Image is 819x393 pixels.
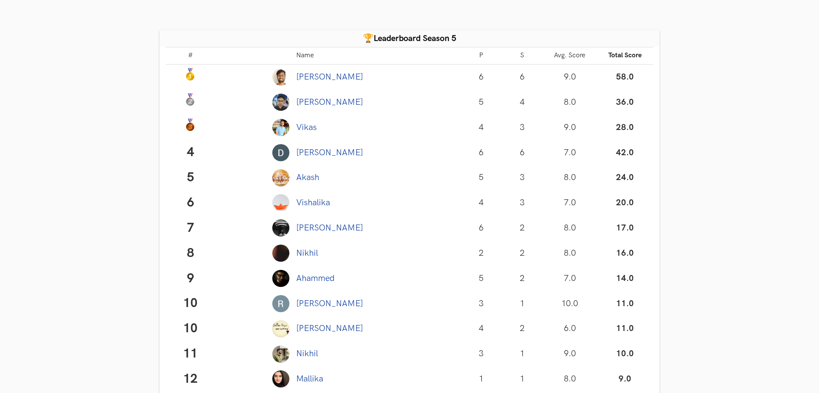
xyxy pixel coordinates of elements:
img: Profile photo [272,169,289,186]
td: 6 [502,64,543,89]
td: 14.0 [596,266,653,291]
td: 2 [461,241,502,266]
td: 8.0 [543,366,597,392]
td: 28.0 [596,115,653,140]
th: S [502,47,543,65]
td: 20.0 [596,190,653,216]
td: 7 [166,216,215,241]
td: 8.0 [543,165,597,190]
img: Profile photo [272,119,289,136]
td: 3 [461,341,502,366]
img: Profile photo [272,346,289,363]
a: [PERSON_NAME] [296,97,363,107]
td: 1 [502,291,543,316]
img: Profile photo [272,320,289,337]
td: 6.0 [543,316,597,341]
td: 7.0 [543,190,597,216]
th: Name [293,47,461,65]
img: Profile photo [272,194,289,211]
td: 5 [461,165,502,190]
img: Bronze Medal [184,118,197,131]
td: 9.0 [543,115,597,140]
td: 3 [502,115,543,140]
td: 9.0 [543,64,597,89]
a: [PERSON_NAME] [296,223,363,233]
td: 42.0 [596,140,653,165]
td: 2 [502,241,543,266]
a: Mallika [296,374,323,384]
img: Profile photo [272,144,289,161]
td: 7.0 [543,140,597,165]
img: Profile photo [272,219,289,236]
td: 5 [166,165,215,190]
td: 1 [502,341,543,366]
th: Total Score [596,47,653,65]
td: 4 [461,115,502,140]
a: [PERSON_NAME] [296,323,363,334]
img: Profile photo [272,295,289,312]
td: 11.0 [596,291,653,316]
td: 10 [166,316,215,341]
img: Profile photo [272,245,289,262]
td: 7.0 [543,266,597,291]
td: 8.0 [543,90,597,115]
a: Akash [296,172,319,183]
img: Profile photo [272,68,289,86]
td: 12 [166,366,215,392]
td: 6 [461,140,502,165]
img: Silver Medal [184,93,197,106]
td: 4 [166,140,215,165]
a: Vishalika [296,198,330,208]
td: 3 [461,291,502,316]
span: 🏆 [363,33,374,44]
img: Profile photo [272,370,289,387]
td: 6 [461,64,502,89]
td: 24.0 [596,165,653,190]
a: Vikas [296,122,317,133]
td: 1 [502,366,543,392]
td: 8.0 [543,241,597,266]
td: 9.0 [543,341,597,366]
td: 2 [502,216,543,241]
img: Profile photo [272,270,289,287]
td: 2 [502,316,543,341]
a: [PERSON_NAME] [296,72,363,82]
td: 2 [502,266,543,291]
a: Nikhil [296,248,318,258]
a: [PERSON_NAME] [296,148,363,158]
td: 58.0 [596,64,653,89]
td: 10 [166,291,215,316]
a: Ahammed [296,273,335,284]
th: Avg. Score [543,47,597,65]
td: 3 [502,190,543,216]
td: 36.0 [596,90,653,115]
td: 17.0 [596,216,653,241]
td: 1 [461,366,502,392]
td: 6 [166,190,215,216]
img: Profile photo [272,94,289,111]
td: 3 [502,165,543,190]
td: 4 [502,90,543,115]
td: 6 [461,216,502,241]
td: 5 [461,90,502,115]
td: 16.0 [596,241,653,266]
th: # [166,47,215,65]
td: 6 [502,140,543,165]
td: 11.0 [596,316,653,341]
td: 9.0 [596,366,653,392]
td: 4 [461,316,502,341]
a: Nikhil [296,349,318,359]
a: [PERSON_NAME] [296,298,363,309]
td: 11 [166,341,215,366]
td: 8.0 [543,216,597,241]
td: 10.0 [596,341,653,366]
img: Gold Medal [184,68,197,81]
h4: Leaderboard Season 5 [166,34,653,43]
td: 4 [461,190,502,216]
td: 10.0 [543,291,597,316]
th: P [461,47,502,65]
td: 5 [461,266,502,291]
td: 8 [166,241,215,266]
td: 9 [166,266,215,291]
